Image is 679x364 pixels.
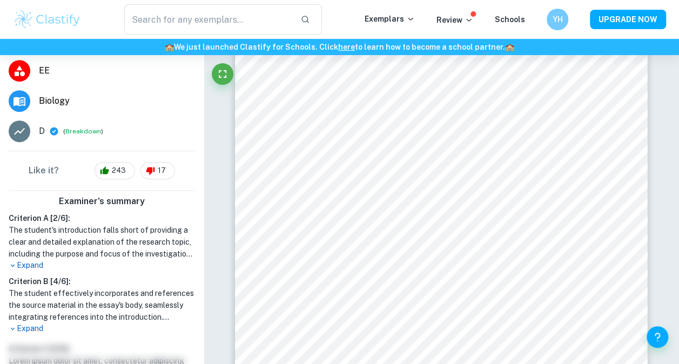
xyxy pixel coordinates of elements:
[9,275,195,287] h6: Criterion B [ 4 / 6 ]:
[9,323,195,334] p: Expand
[63,126,103,137] span: ( )
[2,41,677,53] h6: We just launched Clastify for Schools. Click to learn how to become a school partner.
[505,43,514,51] span: 🏫
[13,9,82,30] img: Clastify logo
[152,165,172,176] span: 17
[140,162,175,179] div: 17
[165,43,174,51] span: 🏫
[4,195,199,208] h6: Examiner's summary
[365,13,415,25] p: Exemplars
[9,224,195,260] h1: The student's introduction falls short of providing a clear and detailed explanation of the resea...
[547,9,568,30] button: YH
[95,162,135,179] div: 243
[212,63,233,85] button: Fullscreen
[29,164,59,177] h6: Like it?
[124,4,292,35] input: Search for any exemplars...
[9,260,195,271] p: Expand
[9,212,195,224] h6: Criterion A [ 2 / 6 ]:
[647,326,668,348] button: Help and Feedback
[39,125,45,138] p: D
[495,15,525,24] a: Schools
[590,10,666,29] button: UPGRADE NOW
[552,14,564,25] h6: YH
[9,287,195,323] h1: The student effectively incorporates and references the source material in the essay's body, seam...
[39,64,195,77] span: EE
[338,43,355,51] a: here
[39,95,195,107] span: Biology
[436,14,473,26] p: Review
[65,126,101,136] button: Breakdown
[106,165,132,176] span: 243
